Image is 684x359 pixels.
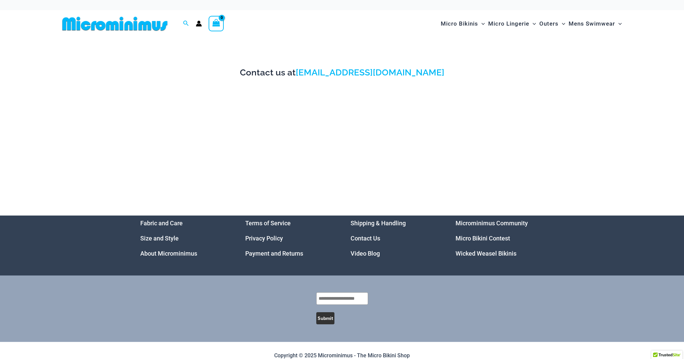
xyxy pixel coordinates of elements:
[351,235,380,242] a: Contact Us
[140,216,229,261] nav: Menu
[245,235,283,242] a: Privacy Policy
[456,216,544,261] nav: Menu
[569,15,615,32] span: Mens Swimwear
[196,21,202,27] a: Account icon link
[351,250,380,257] a: Video Blog
[60,16,170,31] img: MM SHOP LOGO FLAT
[296,67,444,77] a: [EMAIL_ADDRESS][DOMAIN_NAME]
[438,12,625,35] nav: Site Navigation
[529,15,536,32] span: Menu Toggle
[539,15,559,32] span: Outers
[456,235,510,242] a: Micro Bikini Contest
[140,235,179,242] a: Size and Style
[439,13,487,34] a: Micro BikinisMenu ToggleMenu Toggle
[245,216,334,261] aside: Footer Widget 2
[209,16,224,31] a: View Shopping Cart, empty
[615,15,622,32] span: Menu Toggle
[60,67,625,78] h3: Contact us at
[140,250,197,257] a: About Microminimus
[538,13,567,34] a: OutersMenu ToggleMenu Toggle
[245,250,303,257] a: Payment and Returns
[456,220,528,227] a: Microminimus Community
[488,15,529,32] span: Micro Lingerie
[456,216,544,261] aside: Footer Widget 4
[441,15,478,32] span: Micro Bikinis
[456,250,516,257] a: Wicked Weasel Bikinis
[487,13,538,34] a: Micro LingerieMenu ToggleMenu Toggle
[351,220,406,227] a: Shipping & Handling
[316,312,334,324] button: Submit
[478,15,485,32] span: Menu Toggle
[567,13,623,34] a: Mens SwimwearMenu ToggleMenu Toggle
[351,216,439,261] nav: Menu
[140,216,229,261] aside: Footer Widget 1
[559,15,565,32] span: Menu Toggle
[245,216,334,261] nav: Menu
[140,220,183,227] a: Fabric and Care
[351,216,439,261] aside: Footer Widget 3
[245,220,291,227] a: Terms of Service
[183,20,189,28] a: Search icon link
